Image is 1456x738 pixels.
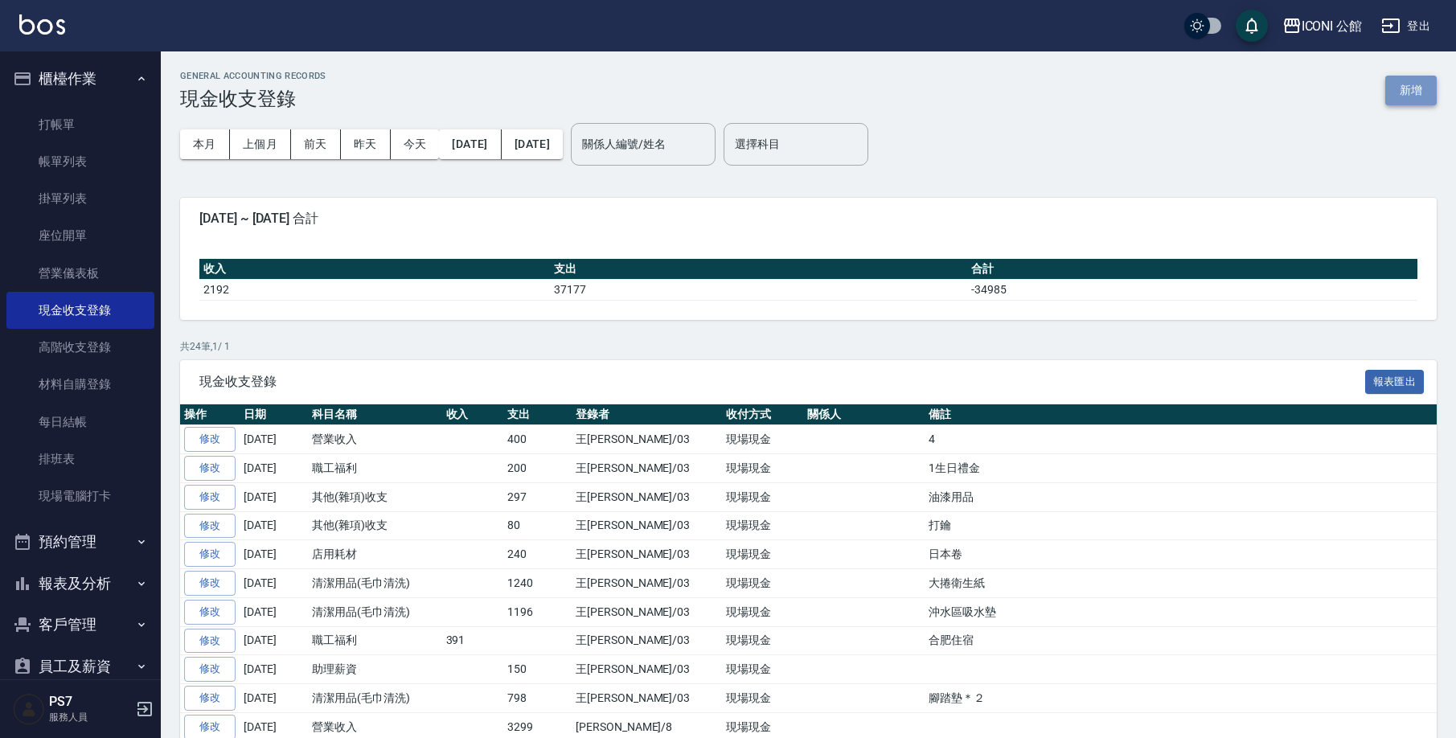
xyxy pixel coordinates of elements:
[308,540,442,569] td: 店用耗材
[6,478,154,515] a: 現場電腦打卡
[184,657,236,682] a: 修改
[967,279,1417,300] td: -34985
[722,626,803,655] td: 現場現金
[230,129,291,159] button: 上個月
[925,540,1437,569] td: 日本卷
[925,404,1437,425] th: 備註
[572,569,722,598] td: 王[PERSON_NAME]/03
[180,71,326,81] h2: GENERAL ACCOUNTING RECORDS
[184,600,236,625] a: 修改
[550,279,967,300] td: 37177
[502,129,563,159] button: [DATE]
[308,404,442,425] th: 科目名稱
[722,404,803,425] th: 收付方式
[308,626,442,655] td: 職工福利
[184,427,236,452] a: 修改
[925,626,1437,655] td: 合肥住宿
[572,684,722,713] td: 王[PERSON_NAME]/03
[925,511,1437,540] td: 打鑰
[199,259,550,280] th: 收入
[184,686,236,711] a: 修改
[6,366,154,403] a: 材料自購登錄
[6,604,154,646] button: 客戶管理
[184,514,236,539] a: 修改
[49,710,131,724] p: 服務人員
[1365,373,1425,388] a: 報表匯出
[503,482,572,511] td: 297
[180,129,230,159] button: 本月
[925,454,1437,483] td: 1生日禮金
[19,14,65,35] img: Logo
[722,684,803,713] td: 現場現金
[803,404,925,425] th: 關係人
[1365,370,1425,395] button: 報表匯出
[1385,82,1437,97] a: 新增
[308,482,442,511] td: 其他(雜項)收支
[199,279,550,300] td: 2192
[1385,76,1437,105] button: 新增
[6,329,154,366] a: 高階收支登錄
[49,694,131,710] h5: PS7
[722,454,803,483] td: 現場現金
[722,425,803,454] td: 現場現金
[6,143,154,180] a: 帳單列表
[503,511,572,540] td: 80
[6,563,154,605] button: 報表及分析
[240,684,308,713] td: [DATE]
[6,292,154,329] a: 現金收支登錄
[503,655,572,684] td: 150
[925,425,1437,454] td: 4
[240,404,308,425] th: 日期
[240,540,308,569] td: [DATE]
[240,425,308,454] td: [DATE]
[291,129,341,159] button: 前天
[1236,10,1268,42] button: save
[308,655,442,684] td: 助理薪資
[184,456,236,481] a: 修改
[308,511,442,540] td: 其他(雜項)收支
[308,425,442,454] td: 營業收入
[925,482,1437,511] td: 油漆用品
[391,129,440,159] button: 今天
[184,485,236,510] a: 修改
[572,511,722,540] td: 王[PERSON_NAME]/03
[572,425,722,454] td: 王[PERSON_NAME]/03
[199,211,1417,227] span: [DATE] ~ [DATE] 合計
[439,129,501,159] button: [DATE]
[180,404,240,425] th: 操作
[722,511,803,540] td: 現場現金
[722,597,803,626] td: 現場現金
[308,569,442,598] td: 清潔用品(毛巾清洗)
[308,597,442,626] td: 清潔用品(毛巾清洗)
[184,629,236,654] a: 修改
[240,597,308,626] td: [DATE]
[572,404,722,425] th: 登錄者
[1302,16,1363,36] div: ICONI 公館
[572,626,722,655] td: 王[PERSON_NAME]/03
[503,425,572,454] td: 400
[572,482,722,511] td: 王[PERSON_NAME]/03
[240,482,308,511] td: [DATE]
[503,404,572,425] th: 支出
[13,693,45,725] img: Person
[572,597,722,626] td: 王[PERSON_NAME]/03
[503,684,572,713] td: 798
[925,597,1437,626] td: 沖水區吸水墊
[184,571,236,596] a: 修改
[925,569,1437,598] td: 大捲衛生紙
[967,259,1417,280] th: 合計
[6,255,154,292] a: 營業儀表板
[6,180,154,217] a: 掛單列表
[722,482,803,511] td: 現場現金
[6,441,154,478] a: 排班表
[180,339,1437,354] p: 共 24 筆, 1 / 1
[240,511,308,540] td: [DATE]
[572,655,722,684] td: 王[PERSON_NAME]/03
[6,521,154,563] button: 預約管理
[240,655,308,684] td: [DATE]
[722,655,803,684] td: 現場現金
[503,597,572,626] td: 1196
[308,454,442,483] td: 職工福利
[503,540,572,569] td: 240
[308,684,442,713] td: 清潔用品(毛巾清洗)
